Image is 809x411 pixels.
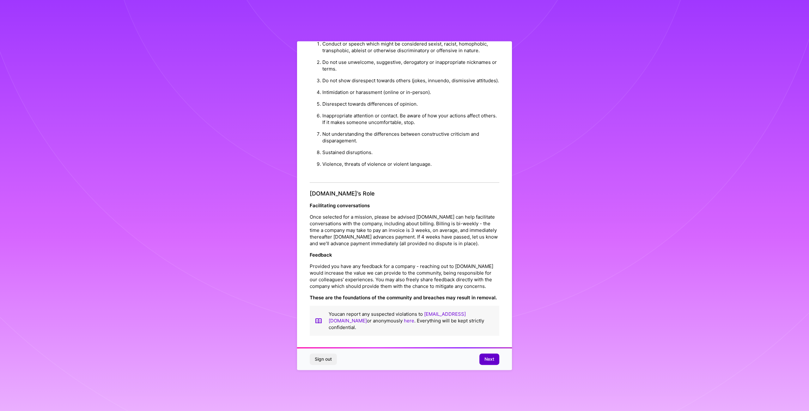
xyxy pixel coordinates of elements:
span: Next [484,356,494,362]
li: Not understanding the differences between constructive criticism and disparagement. [322,128,499,147]
li: Do not use unwelcome, suggestive, derogatory or inappropriate nicknames or terms. [322,57,499,75]
button: Sign out [310,353,337,365]
button: Next [479,353,499,365]
li: Sustained disruptions. [322,147,499,159]
li: Disrespect towards differences of opinion. [322,98,499,110]
strong: Facilitating conversations [310,202,370,209]
p: You can report any suspected violations to or anonymously . Everything will be kept strictly conf... [329,311,494,331]
span: Sign out [315,356,332,362]
li: Violence, threats of violence or violent language. [322,159,499,170]
p: Once selected for a mission, please be advised [DOMAIN_NAME] can help facilitate conversations wi... [310,214,499,247]
h4: [DOMAIN_NAME]’s Role [310,190,499,197]
li: Conduct or speech which might be considered sexist, racist, homophobic, transphobic, ableist or o... [322,38,499,57]
strong: These are the foundations of the community and breaches may result in removal. [310,295,497,301]
li: Inappropriate attention or contact. Be aware of how your actions affect others. If it makes someo... [322,110,499,128]
a: [EMAIL_ADDRESS][DOMAIN_NAME] [329,311,466,324]
p: Provided you have any feedback for a company - reaching out to [DOMAIN_NAME] would increase the v... [310,263,499,290]
img: book icon [315,311,322,331]
li: Intimidation or harassment (online or in-person). [322,87,499,98]
a: here [404,318,414,324]
li: Do not show disrespect towards others (jokes, innuendo, dismissive attitudes). [322,75,499,87]
strong: Feedback [310,252,332,258]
